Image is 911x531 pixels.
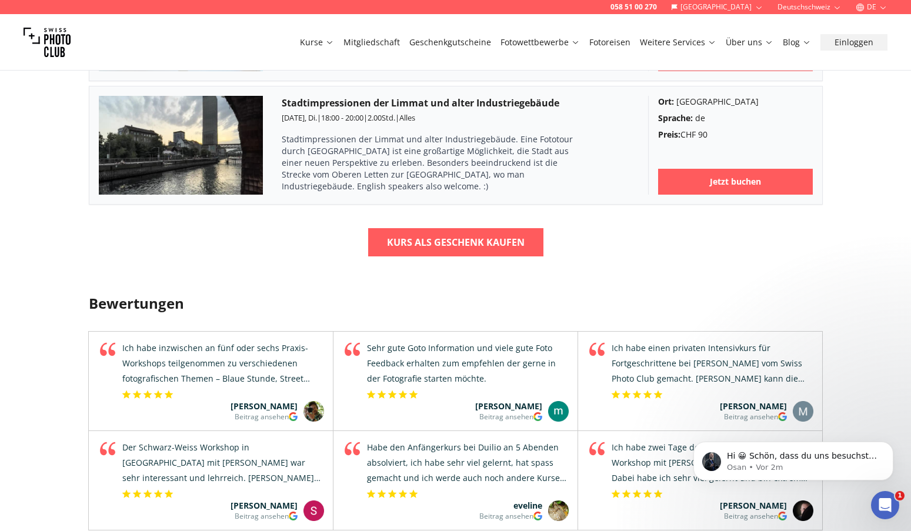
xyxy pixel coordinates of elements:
[409,36,491,48] a: Geschenkgutscheine
[500,36,580,48] a: Fotowettbewerbe
[399,112,415,123] span: Alles
[658,112,813,124] div: de
[24,19,71,66] img: Swiss photo club
[387,235,525,249] b: Kurs als Geschenk kaufen
[610,2,657,12] a: 058 51 00 270
[295,34,339,51] button: Kurse
[343,36,400,48] a: Mitgliedschaft
[871,491,899,519] iframe: Intercom live chat
[635,34,721,51] button: Weitere Services
[698,129,708,140] span: 90
[339,34,405,51] button: Mitgliedschaft
[783,36,811,48] a: Blog
[658,112,693,123] b: Sprache :
[89,294,823,313] h3: Bewertungen
[405,34,496,51] button: Geschenkgutscheine
[658,129,680,140] b: Preis :
[321,112,363,123] span: 18:00 - 20:00
[726,36,773,48] a: Über uns
[658,129,813,141] div: CHF
[99,96,263,195] img: Stadtimpressionen der Limmat und alter Industriegebäude
[368,112,395,123] span: 2.00 Std.
[589,36,630,48] a: Fotoreisen
[282,96,629,110] h3: Stadtimpressionen der Limmat und alter Industriegebäude
[282,112,415,123] small: | | |
[282,112,317,123] span: [DATE], Di.
[640,36,716,48] a: Weitere Services
[300,36,334,48] a: Kurse
[895,491,905,500] span: 1
[820,34,887,51] button: Einloggen
[721,34,778,51] button: Über uns
[710,176,761,188] b: Jetzt buchen
[658,96,813,108] div: [GEOGRAPHIC_DATA]
[676,417,911,499] iframe: Intercom notifications Nachricht
[282,133,588,192] p: Stadtimpressionen der Limmat und alter Industriegebäude. Eine Fototour durch [GEOGRAPHIC_DATA] is...
[658,169,813,195] a: Jetzt buchen
[585,34,635,51] button: Fotoreisen
[658,96,674,107] b: Ort :
[368,228,543,256] a: Kurs als Geschenk kaufen
[778,34,816,51] button: Blog
[496,34,585,51] button: Fotowettbewerbe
